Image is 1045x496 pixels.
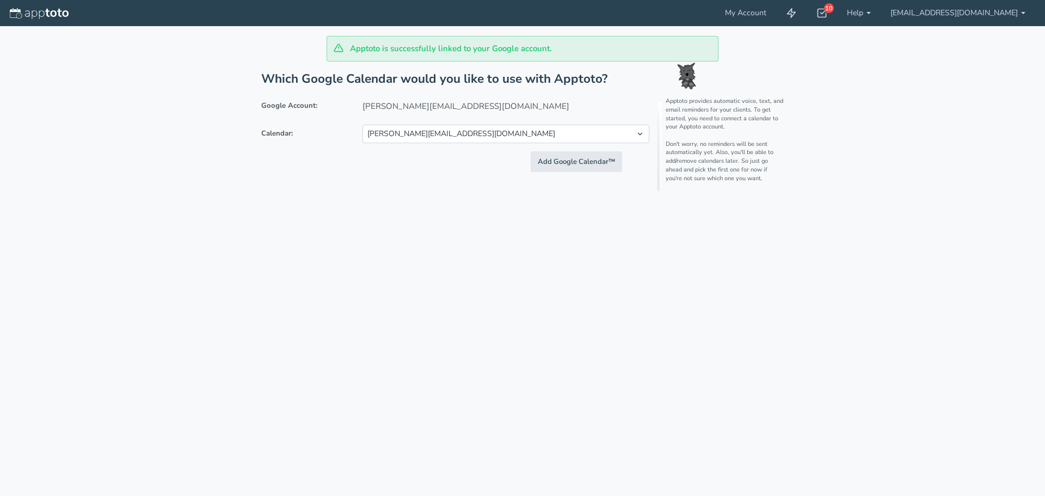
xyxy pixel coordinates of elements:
img: logo-apptoto--white.svg [10,8,69,19]
p: [PERSON_NAME][EMAIL_ADDRESS][DOMAIN_NAME] [362,97,649,116]
div: Apptoto is successfully linked to your Google account. [327,36,718,62]
img: toto-small.png [677,63,697,90]
h2: Which Google Calendar would you like to use with Apptoto? [261,72,784,86]
div: Apptoto provides automatic voice, text, and email reminders for your clients. To get started, you... [657,97,792,191]
label: Google Account: [253,97,354,111]
div: 10 [824,3,834,13]
button: Add Google Calendar™ [531,151,622,173]
label: Calendar: [253,125,354,139]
